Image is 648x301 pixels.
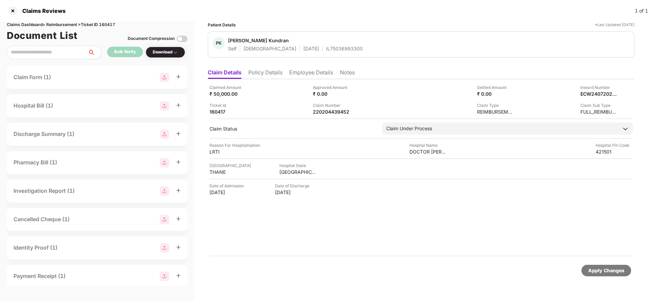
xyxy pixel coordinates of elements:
[303,45,319,52] div: [DATE]
[176,273,181,278] span: plus
[7,22,188,28] div: Claims Dashboard > Reimbursement > Ticket ID 160417
[588,267,624,274] div: Apply Changes
[477,91,514,97] div: ₹ 0.00
[160,272,169,281] img: svg+xml;base64,PHN2ZyBpZD0iR3JvdXBfMjg4MTMiIGRhdGEtbmFtZT0iR3JvdXAgMjg4MTMiIHhtbG5zPSJodHRwOi8vd3...
[313,102,350,109] div: Claim Number
[14,158,57,167] div: Pharmacy Bill (1)
[279,169,317,175] div: [GEOGRAPHIC_DATA]
[160,186,169,196] img: svg+xml;base64,PHN2ZyBpZD0iR3JvdXBfMjg4MTMiIGRhdGEtbmFtZT0iR3JvdXAgMjg4MTMiIHhtbG5zPSJodHRwOi8vd3...
[209,162,251,169] div: [GEOGRAPHIC_DATA]
[213,37,225,49] div: PK
[14,130,74,138] div: Discharge Summary (1)
[176,74,181,79] span: plus
[209,183,247,189] div: Date of Admission
[128,36,175,42] div: Document Compression
[580,91,618,97] div: ECW24072025000000787
[477,84,514,91] div: Settled Amount
[14,73,51,82] div: Claim Form (1)
[635,7,648,15] div: 1 of 1
[176,188,181,193] span: plus
[88,46,102,59] button: search
[477,109,514,115] div: REIMBURSEMENT
[14,215,70,224] div: Cancelled Cheque (1)
[209,169,247,175] div: THANE
[176,216,181,221] span: plus
[176,160,181,164] span: plus
[18,7,66,14] div: Claims Reviews
[209,84,247,91] div: Claimed Amount
[313,109,350,115] div: 220204439452
[14,272,66,280] div: Payment Receipt (1)
[386,125,432,132] div: Claim Under Process
[176,103,181,108] span: plus
[244,45,296,52] div: [DEMOGRAPHIC_DATA]
[228,37,289,44] div: [PERSON_NAME] Kundran
[176,245,181,250] span: plus
[114,49,136,55] div: Bulk Verify
[340,69,355,79] li: Notes
[477,102,514,109] div: Claim Type
[313,91,350,97] div: ₹ 0.00
[14,187,75,195] div: Investigation Report (1)
[409,142,447,148] div: Hospital Name
[160,73,169,82] img: svg+xml;base64,PHN2ZyBpZD0iR3JvdXBfMjg4MTMiIGRhdGEtbmFtZT0iR3JvdXAgMjg4MTMiIHhtbG5zPSJodHRwOi8vd3...
[160,215,169,224] img: svg+xml;base64,PHN2ZyBpZD0iR3JvdXBfMjg4MTMiIGRhdGEtbmFtZT0iR3JvdXAgMjg4MTMiIHhtbG5zPSJodHRwOi8vd3...
[160,101,169,111] img: svg+xml;base64,PHN2ZyBpZD0iR3JvdXBfMjg4MTMiIGRhdGEtbmFtZT0iR3JvdXAgMjg4MTMiIHhtbG5zPSJodHRwOi8vd3...
[177,33,188,44] img: svg+xml;base64,PHN2ZyBpZD0iVG9nZ2xlLTMyeDMyIiB4bWxucz0iaHR0cDovL3d3dy53My5vcmcvMjAwMC9zdmciIHdpZH...
[7,28,78,43] h1: Document List
[248,69,282,79] li: Policy Details
[209,91,247,97] div: ₹ 50,000.00
[88,50,101,55] span: search
[580,84,618,91] div: Inward Number
[275,189,312,195] div: [DATE]
[14,101,53,110] div: Hospital Bill (1)
[160,243,169,253] img: svg+xml;base64,PHN2ZyBpZD0iR3JvdXBfMjg4MTMiIGRhdGEtbmFtZT0iR3JvdXAgMjg4MTMiIHhtbG5zPSJodHRwOi8vd3...
[622,125,629,132] img: downArrowIcon
[208,22,236,28] div: Patient Details
[580,102,618,109] div: Claim Sub Type
[228,45,236,52] div: Self
[596,148,633,155] div: 421501
[209,142,260,148] div: Reason For Hospitalisation
[326,45,363,52] div: IL75036993300
[209,148,247,155] div: LRTI
[160,158,169,167] img: svg+xml;base64,PHN2ZyBpZD0iR3JvdXBfMjg4MTMiIGRhdGEtbmFtZT0iR3JvdXAgMjg4MTMiIHhtbG5zPSJodHRwOi8vd3...
[209,102,247,109] div: Ticket Id
[209,109,247,115] div: 160417
[580,109,618,115] div: FULL_REIMBURSEMENT
[209,125,375,132] div: Claim Status
[409,148,447,155] div: DOCTOR [PERSON_NAME] SEVA HOSPITAL ICCU AND MULTISPECIALITY
[289,69,333,79] li: Employee Details
[279,162,317,169] div: Hospital State
[160,130,169,139] img: svg+xml;base64,PHN2ZyBpZD0iR3JvdXBfMjg4MTMiIGRhdGEtbmFtZT0iR3JvdXAgMjg4MTMiIHhtbG5zPSJodHRwOi8vd3...
[153,49,178,55] div: Download
[595,22,634,28] div: *Last Updated [DATE]
[209,189,247,195] div: [DATE]
[275,183,312,189] div: Date of Discharge
[176,131,181,136] span: plus
[173,50,178,55] img: svg+xml;base64,PHN2ZyBpZD0iRHJvcGRvd24tMzJ4MzIiIHhtbG5zPSJodHRwOi8vd3d3LnczLm9yZy8yMDAwL3N2ZyIgd2...
[14,244,57,252] div: Identity Proof (1)
[208,69,242,79] li: Claim Details
[596,142,633,148] div: Hospital Pin Code
[313,84,350,91] div: Approved Amount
